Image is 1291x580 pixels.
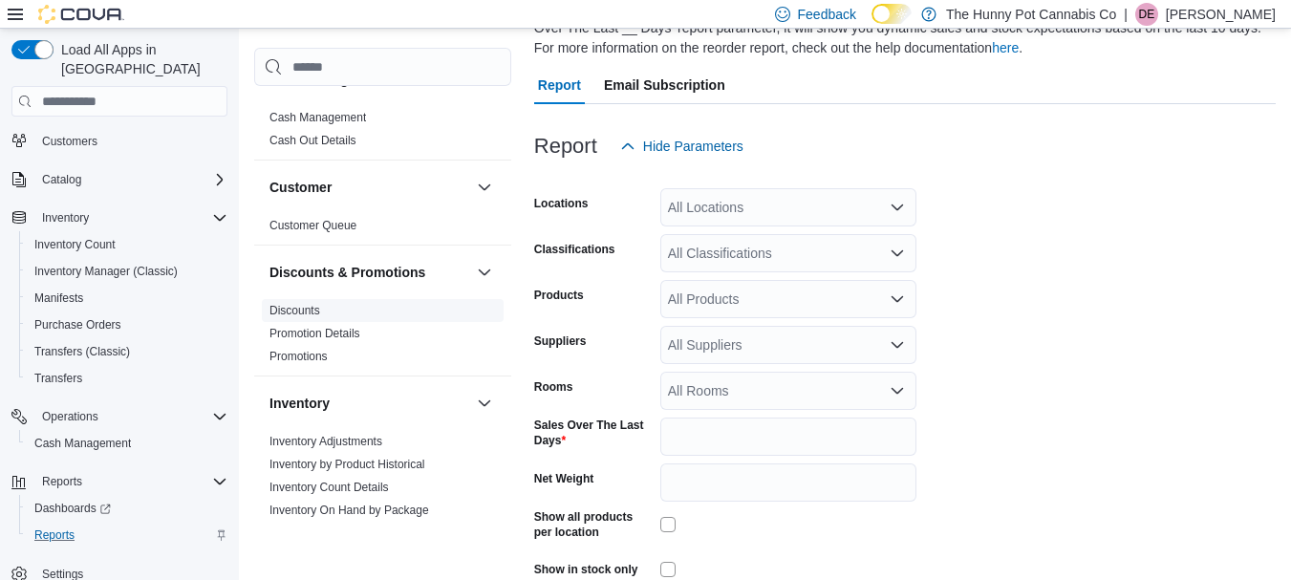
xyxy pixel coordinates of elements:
[871,4,912,24] input: Dark Mode
[538,66,581,104] span: Report
[890,200,905,215] button: Open list of options
[34,206,227,229] span: Inventory
[54,40,227,78] span: Load All Apps in [GEOGRAPHIC_DATA]
[34,129,227,153] span: Customers
[42,172,81,187] span: Catalog
[269,434,382,449] span: Inventory Adjustments
[534,562,638,577] label: Show in stock only
[34,290,83,306] span: Manifests
[269,219,356,232] a: Customer Queue
[269,349,328,364] span: Promotions
[19,338,235,365] button: Transfers (Classic)
[34,371,82,386] span: Transfers
[42,409,98,424] span: Operations
[643,137,743,156] span: Hide Parameters
[34,470,90,493] button: Reports
[269,503,429,518] span: Inventory On Hand by Package
[269,178,332,197] h3: Customer
[269,218,356,233] span: Customer Queue
[27,233,123,256] a: Inventory Count
[534,196,589,211] label: Locations
[269,458,425,471] a: Inventory by Product Historical
[269,304,320,317] a: Discounts
[34,130,105,153] a: Customers
[254,214,511,245] div: Customer
[534,379,573,395] label: Rooms
[1166,3,1276,26] p: [PERSON_NAME]
[19,495,235,522] a: Dashboards
[19,285,235,311] button: Manifests
[4,204,235,231] button: Inventory
[19,258,235,285] button: Inventory Manager (Classic)
[269,133,356,148] span: Cash Out Details
[269,110,366,125] span: Cash Management
[27,497,227,520] span: Dashboards
[534,242,615,257] label: Classifications
[27,432,139,455] a: Cash Management
[269,327,360,340] a: Promotion Details
[34,237,116,252] span: Inventory Count
[798,5,856,24] span: Feedback
[27,287,91,310] a: Manifests
[34,405,106,428] button: Operations
[473,392,496,415] button: Inventory
[42,134,97,149] span: Customers
[4,403,235,430] button: Operations
[27,313,129,336] a: Purchase Orders
[269,481,389,494] a: Inventory Count Details
[19,522,235,548] button: Reports
[473,176,496,199] button: Customer
[1135,3,1158,26] div: Darrel Engleby
[27,313,227,336] span: Purchase Orders
[269,263,425,282] h3: Discounts & Promotions
[890,383,905,398] button: Open list of options
[473,261,496,284] button: Discounts & Promotions
[890,246,905,261] button: Open list of options
[254,106,511,160] div: Cash Management
[19,311,235,338] button: Purchase Orders
[27,340,227,363] span: Transfers (Classic)
[534,288,584,303] label: Products
[38,5,124,24] img: Cova
[534,333,587,349] label: Suppliers
[34,264,178,279] span: Inventory Manager (Classic)
[269,394,469,413] button: Inventory
[269,303,320,318] span: Discounts
[42,474,82,489] span: Reports
[34,206,97,229] button: Inventory
[19,365,235,392] button: Transfers
[27,367,90,390] a: Transfers
[27,367,227,390] span: Transfers
[42,210,89,226] span: Inventory
[269,394,330,413] h3: Inventory
[19,430,235,457] button: Cash Management
[1124,3,1128,26] p: |
[269,435,382,448] a: Inventory Adjustments
[269,263,469,282] button: Discounts & Promotions
[4,166,235,193] button: Catalog
[27,260,185,283] a: Inventory Manager (Classic)
[34,317,121,333] span: Purchase Orders
[34,470,227,493] span: Reports
[890,291,905,307] button: Open list of options
[4,468,235,495] button: Reports
[27,432,227,455] span: Cash Management
[27,340,138,363] a: Transfers (Classic)
[269,480,389,495] span: Inventory Count Details
[34,168,89,191] button: Catalog
[946,3,1116,26] p: The Hunny Pot Cannabis Co
[269,111,366,124] a: Cash Management
[27,260,227,283] span: Inventory Manager (Classic)
[34,527,75,543] span: Reports
[269,326,360,341] span: Promotion Details
[19,231,235,258] button: Inventory Count
[269,504,429,517] a: Inventory On Hand by Package
[27,233,227,256] span: Inventory Count
[4,127,235,155] button: Customers
[269,134,356,147] a: Cash Out Details
[27,497,118,520] a: Dashboards
[534,509,653,540] label: Show all products per location
[27,287,227,310] span: Manifests
[992,40,1019,55] a: here
[269,350,328,363] a: Promotions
